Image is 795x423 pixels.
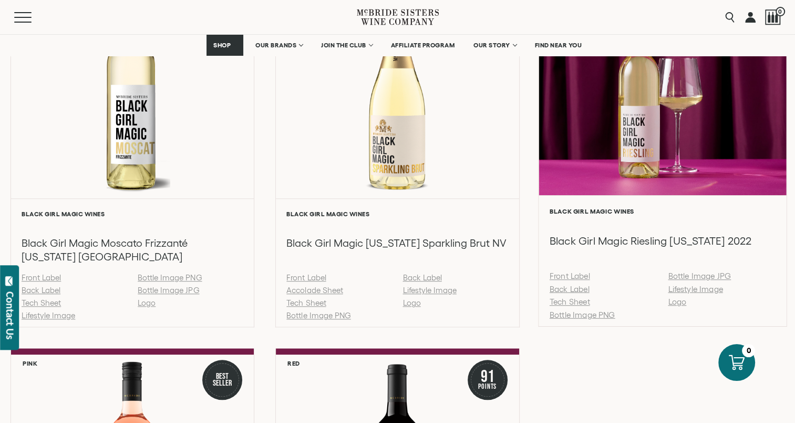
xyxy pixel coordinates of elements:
a: Bottle Image PNG [138,273,202,282]
a: Bottle Image PNG [549,310,615,319]
button: Mobile Menu Trigger [14,12,52,23]
a: Back Label [402,273,441,282]
div: Contact Us [5,291,15,339]
span: AFFILIATE PROGRAM [391,42,455,49]
a: Logo [402,298,420,307]
a: Lifestyle Image [22,311,75,320]
a: OUR STORY [467,35,523,56]
a: Logo [668,297,686,306]
h6: Black Girl Magic Wines [22,210,243,217]
a: Tech Sheet [549,297,590,306]
a: Tech Sheet [22,298,61,307]
a: FIND NEAR YOU [528,35,589,56]
span: OUR BRANDS [255,42,296,49]
a: OUR BRANDS [249,35,309,56]
h3: Black Girl Magic Moscato Frizzanté [US_STATE] [GEOGRAPHIC_DATA] [22,236,243,264]
a: Bottle Image PNG [286,311,350,320]
a: Bottle Image JPG [138,286,199,295]
span: SHOP [213,42,231,49]
a: Back Label [22,286,60,295]
a: Back Label [549,285,589,294]
a: Lifestyle Image [668,285,722,294]
span: JOIN THE CLUB [321,42,366,49]
a: AFFILIATE PROGRAM [384,35,462,56]
h6: Black Girl Magic Wines [286,210,508,217]
a: Front Label [286,273,326,282]
a: Front Label [549,271,590,280]
a: JOIN THE CLUB [314,35,379,56]
span: FIND NEAR YOU [535,42,582,49]
a: Bottle Image JPG [668,271,731,280]
h3: Black Girl Magic [US_STATE] Sparkling Brut NV [286,236,508,250]
span: OUR STORY [473,42,510,49]
a: Front Label [22,273,61,282]
h3: Black Girl Magic Riesling [US_STATE] 2022 [549,234,776,248]
span: 0 [776,7,785,16]
a: Logo [138,298,156,307]
a: SHOP [207,35,243,56]
a: Tech Sheet [286,298,326,307]
h6: Red [287,360,300,367]
div: 0 [742,344,755,357]
h6: Black Girl Magic Wines [549,207,776,214]
a: Lifestyle Image [402,286,456,295]
h6: Pink [23,360,37,367]
a: Accolade Sheet [286,286,343,295]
